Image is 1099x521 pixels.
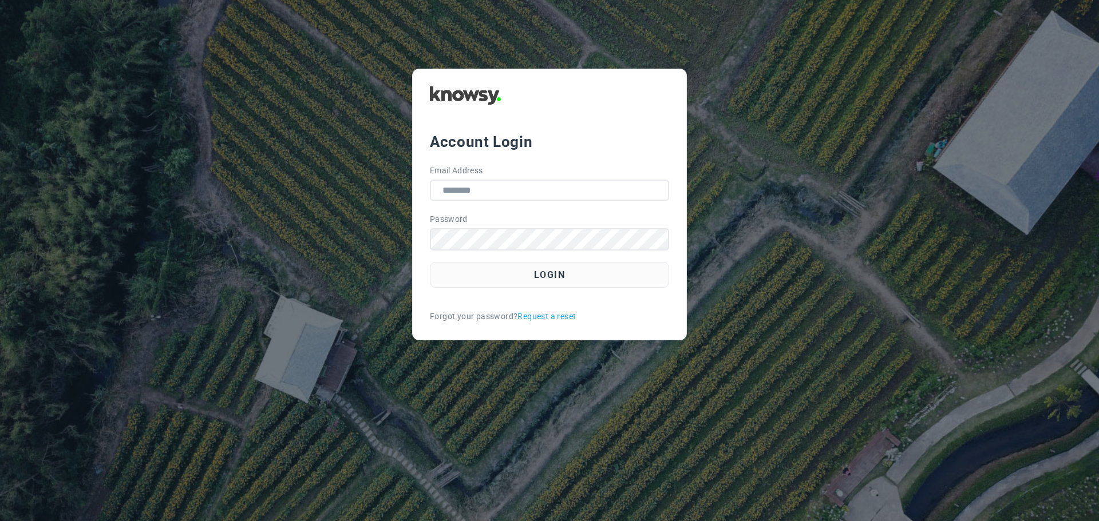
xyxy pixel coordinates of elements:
[430,213,468,225] label: Password
[430,262,669,288] button: Login
[517,311,576,323] a: Request a reset
[430,132,669,152] div: Account Login
[430,165,483,177] label: Email Address
[430,311,669,323] div: Forgot your password?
